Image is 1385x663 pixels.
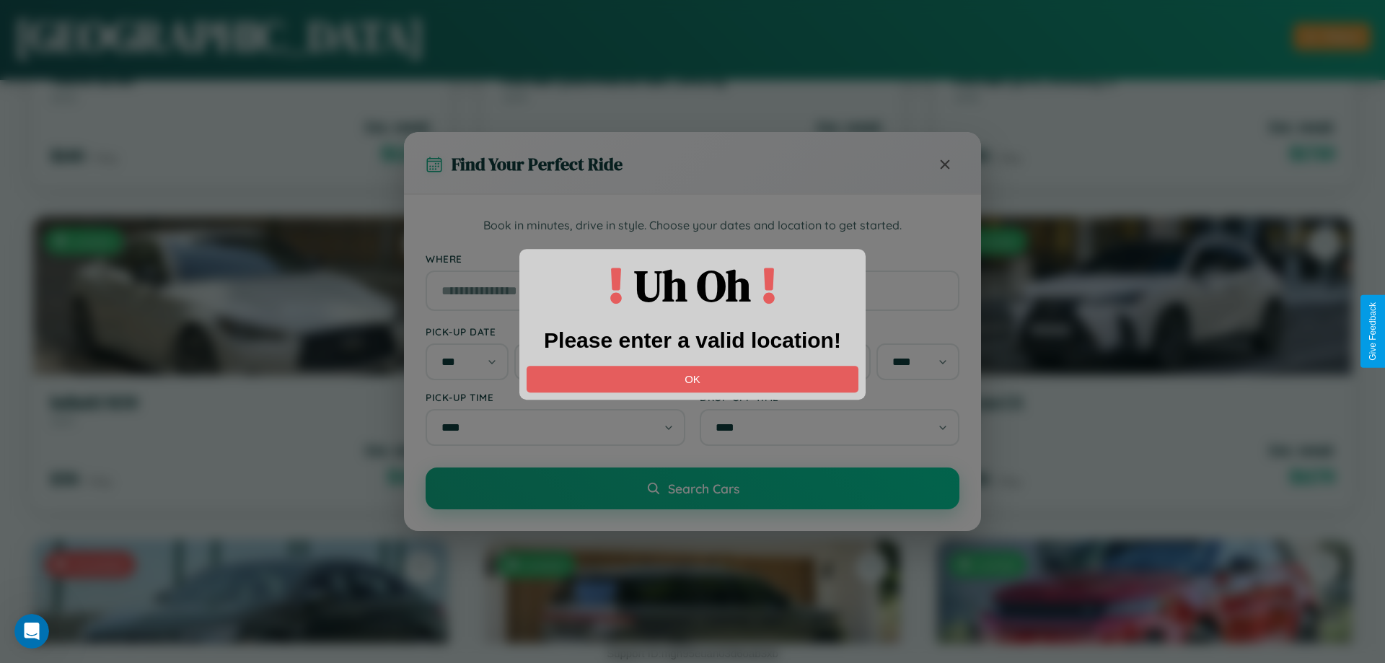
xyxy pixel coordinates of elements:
label: Pick-up Time [426,391,685,403]
label: Where [426,253,959,265]
label: Pick-up Date [426,325,685,338]
label: Drop-off Time [700,391,959,403]
p: Book in minutes, drive in style. Choose your dates and location to get started. [426,216,959,235]
span: Search Cars [668,480,739,496]
label: Drop-off Date [700,325,959,338]
h3: Find Your Perfect Ride [452,152,623,176]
